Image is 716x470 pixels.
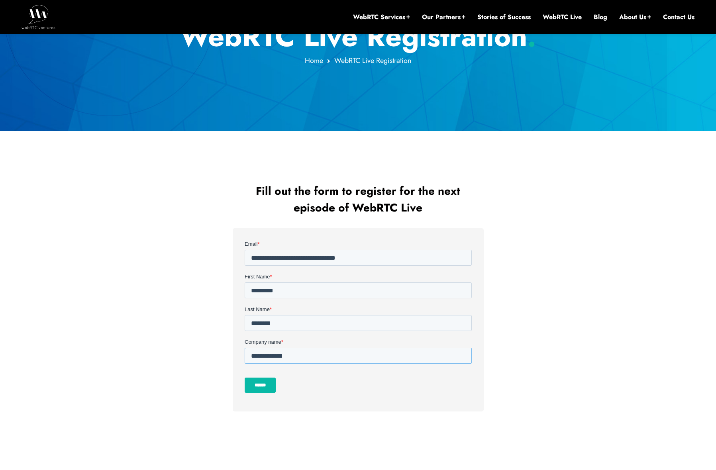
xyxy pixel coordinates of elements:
[305,55,323,66] a: Home
[334,55,411,66] span: WebRTC Live Registration
[245,240,472,399] iframe: Form 1
[353,13,410,22] a: WebRTC Services
[619,13,651,22] a: About Us
[22,5,55,29] img: WebRTC.ventures
[235,183,482,216] h2: Fill out the form to register for the next episode of WebRTC Live
[594,13,607,22] a: Blog
[477,13,531,22] a: Stories of Success
[663,13,694,22] a: Contact Us
[543,13,582,22] a: WebRTC Live
[422,13,465,22] a: Our Partners
[527,16,536,57] span: .
[125,19,591,53] h1: WebRTC Live Registration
